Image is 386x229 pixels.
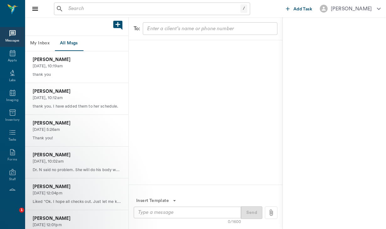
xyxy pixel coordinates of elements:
div: Message tabs [25,36,128,51]
input: Search [66,4,240,13]
p: [PERSON_NAME] [33,56,121,63]
div: Imaging [6,98,19,103]
p: [DATE] 12:01pm [33,222,121,228]
p: [PERSON_NAME] [33,215,121,222]
button: Close drawer [29,3,41,15]
p: [DATE], 10:12am [33,95,121,101]
input: Enter a client’s name or phone number [145,24,275,33]
div: Labs [9,78,16,83]
p: Dr. N said no problem. She will do his body work first. [33,167,121,173]
p: thank you [33,72,121,78]
iframe: Intercom live chat [6,208,21,223]
p: [PERSON_NAME] [33,88,121,95]
p: [DATE], 10:02am [33,159,121,165]
div: To: [134,25,140,32]
div: Forms [8,157,17,162]
div: Messages [5,38,20,43]
button: [PERSON_NAME] [315,3,386,14]
iframe: Intercom notifications message [5,168,130,212]
button: Add Task [283,3,315,14]
div: Inventory [5,118,19,122]
button: My Inbox [25,36,55,51]
div: Appts [8,58,17,63]
div: Tasks [8,137,16,142]
div: / [240,4,247,13]
button: Insert Template [134,195,179,207]
span: 1 [19,208,24,213]
div: [PERSON_NAME] [331,5,372,13]
p: Thank you! [33,135,121,141]
p: thank you. I have added them to her schedule. [33,103,121,109]
p: [DATE] 5:26am [33,127,121,133]
p: [PERSON_NAME] [33,152,121,159]
p: [PERSON_NAME] [33,120,121,127]
div: 0/1600 [228,219,241,225]
p: [DATE], 10:19am [33,63,121,69]
button: All Msgs [55,36,83,51]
